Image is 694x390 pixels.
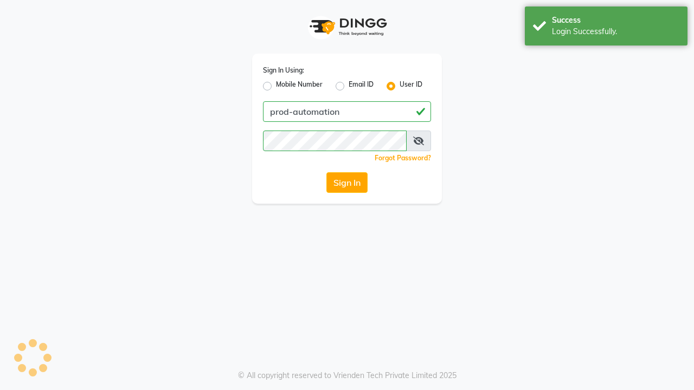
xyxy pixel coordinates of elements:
[263,131,407,151] input: Username
[263,66,304,75] label: Sign In Using:
[304,11,390,43] img: logo1.svg
[400,80,422,93] label: User ID
[552,26,679,37] div: Login Successfully.
[263,101,431,122] input: Username
[349,80,374,93] label: Email ID
[276,80,323,93] label: Mobile Number
[326,172,368,193] button: Sign In
[375,154,431,162] a: Forgot Password?
[552,15,679,26] div: Success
